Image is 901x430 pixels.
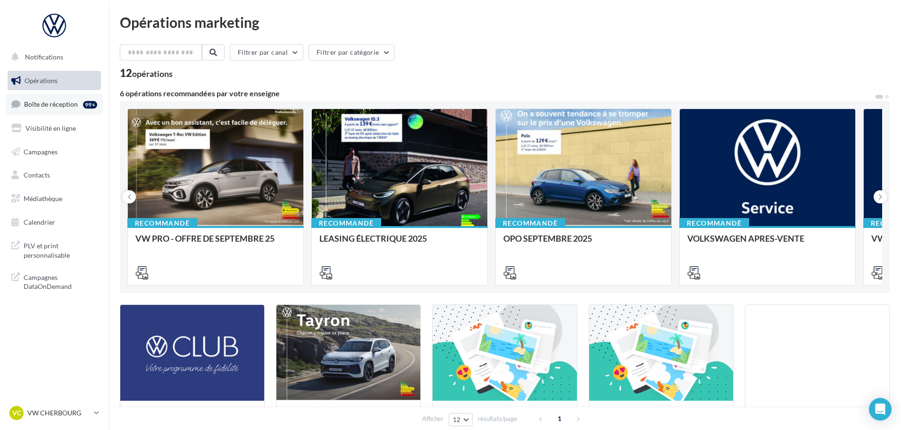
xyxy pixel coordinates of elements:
[120,90,875,97] div: 6 opérations recommandées par votre enseigne
[24,218,55,226] span: Calendrier
[6,267,103,295] a: Campagnes DataOnDemand
[6,94,103,114] a: Boîte de réception99+
[453,416,461,423] span: 12
[24,194,62,202] span: Médiathèque
[8,404,101,422] a: VC VW CHERBOURG
[24,239,97,260] span: PLV et print personnalisable
[6,165,103,185] a: Contacts
[6,236,103,263] a: PLV et print personnalisable
[6,118,103,138] a: Visibilité en ligne
[422,414,443,423] span: Afficher
[309,44,394,60] button: Filtrer par catégorie
[449,413,473,426] button: 12
[679,218,749,228] div: Recommandé
[230,44,303,60] button: Filtrer par canal
[83,101,97,109] div: 99+
[869,398,892,421] div: Open Intercom Messenger
[24,171,50,179] span: Contacts
[24,271,97,291] span: Campagnes DataOnDemand
[6,142,103,162] a: Campagnes
[120,15,890,29] div: Opérations marketing
[6,189,103,209] a: Médiathèque
[132,69,173,78] div: opérations
[495,218,565,228] div: Recommandé
[478,414,517,423] span: résultats/page
[311,218,381,228] div: Recommandé
[6,71,103,91] a: Opérations
[687,234,848,253] div: VOLKSWAGEN APRES-VENTE
[120,68,173,78] div: 12
[503,234,664,253] div: OPO SEPTEMBRE 2025
[27,408,90,418] p: VW CHERBOURG
[319,234,480,253] div: LEASING ÉLECTRIQUE 2025
[24,147,58,155] span: Campagnes
[25,76,58,84] span: Opérations
[127,218,197,228] div: Recommandé
[12,408,21,418] span: VC
[552,411,567,426] span: 1
[24,100,78,108] span: Boîte de réception
[6,212,103,232] a: Calendrier
[135,234,296,253] div: VW PRO - OFFRE DE SEPTEMBRE 25
[25,53,63,61] span: Notifications
[25,124,76,132] span: Visibilité en ligne
[6,47,99,67] button: Notifications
